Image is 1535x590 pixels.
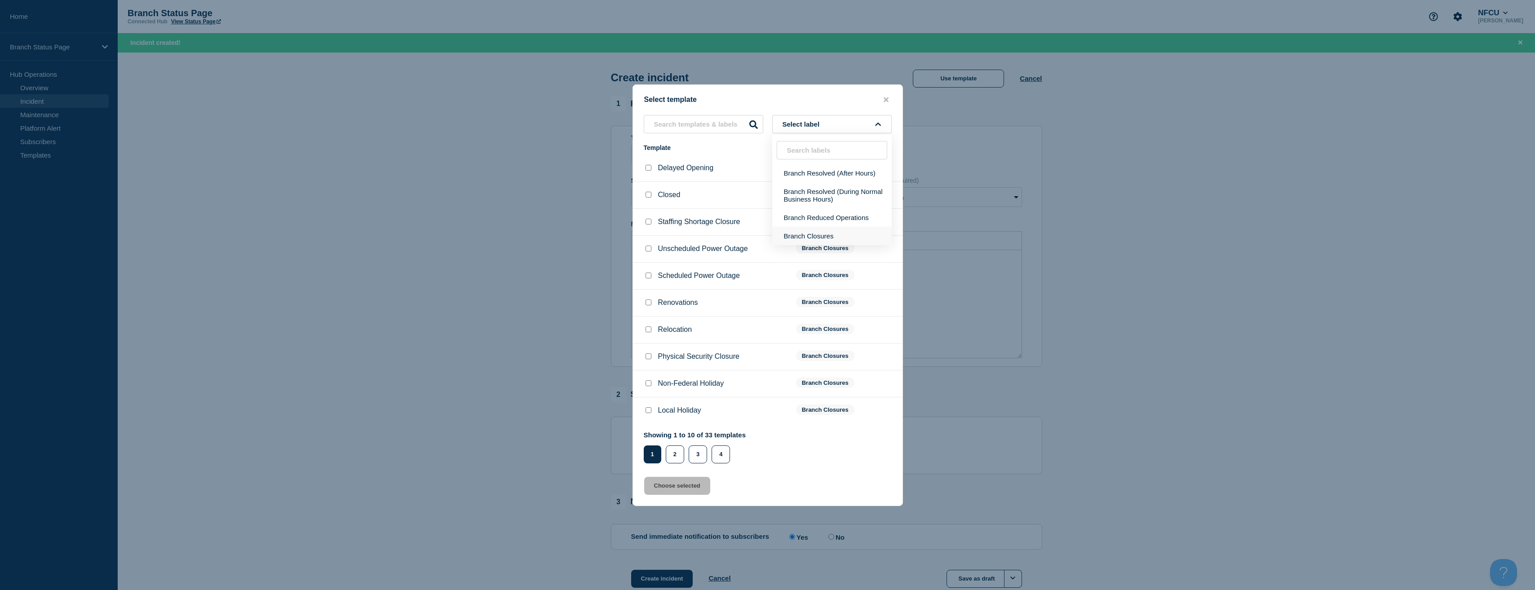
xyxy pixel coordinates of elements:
input: Local Holiday checkbox [646,407,651,413]
input: Staffing Shortage Closure checkbox [646,219,651,225]
input: Closed checkbox [646,192,651,198]
input: Physical Security Closure checkbox [646,353,651,359]
p: Showing 1 to 10 of 33 templates [644,431,746,439]
input: Renovations checkbox [646,299,651,305]
button: 4 [712,445,730,463]
span: Branch Closures [796,405,854,415]
button: Choose selected [644,477,710,495]
p: Delayed Opening [658,164,714,172]
input: Delayed Opening checkbox [646,165,651,171]
span: Select label [783,120,823,128]
p: Non-Federal Holiday [658,379,724,387]
p: Local Holiday [658,406,701,414]
p: Renovations [658,299,698,307]
button: 2 [666,445,684,463]
input: Unscheduled Power Outage checkbox [646,246,651,251]
button: close button [881,96,891,104]
input: Relocation checkbox [646,326,651,332]
button: Branch Reduced Operations [772,208,892,227]
p: Closed [658,191,681,199]
input: Search labels [777,141,887,159]
button: 1 [644,445,661,463]
span: Branch Closures [796,378,854,388]
button: Branch Resolved (During Normal Business Hours) [772,182,892,208]
button: Branch Resolved (After Hours) [772,164,892,182]
span: Branch Closures [796,270,854,280]
span: Branch Closures [796,351,854,361]
input: Non-Federal Holiday checkbox [646,380,651,386]
button: Branch Closures [772,227,892,245]
span: Branch Closures [796,324,854,334]
input: Scheduled Power Outage checkbox [646,273,651,278]
span: Branch Closures [796,243,854,253]
p: Relocation [658,326,692,334]
p: Staffing Shortage Closure [658,218,740,226]
p: Unscheduled Power Outage [658,245,748,253]
p: Physical Security Closure [658,352,739,361]
span: Branch Closures [796,297,854,307]
button: Select label [772,115,892,133]
div: Select template [633,96,902,104]
div: Template [644,144,787,151]
button: 3 [689,445,707,463]
p: Scheduled Power Outage [658,272,740,280]
input: Search templates & labels [644,115,763,133]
